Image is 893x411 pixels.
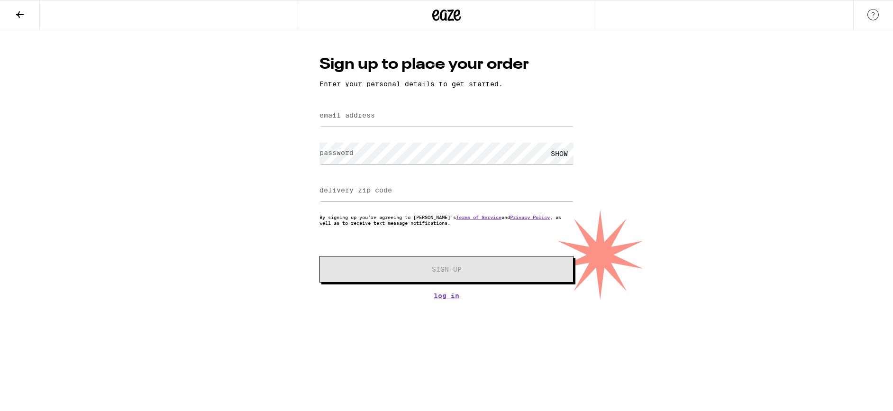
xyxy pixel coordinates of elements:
a: Log In [319,292,574,300]
a: Privacy Policy [510,214,550,220]
h1: Sign up to place your order [319,54,574,75]
label: email address [319,111,375,119]
div: SHOW [545,143,574,164]
span: Sign Up [432,266,462,273]
p: By signing up you're agreeing to [PERSON_NAME]'s and , as well as to receive text message notific... [319,214,574,226]
p: Enter your personal details to get started. [319,80,574,88]
input: email address [319,105,574,127]
button: Sign Up [319,256,574,283]
input: delivery zip code [319,180,574,201]
a: Terms of Service [456,214,501,220]
label: delivery zip code [319,186,392,194]
label: password [319,149,354,156]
